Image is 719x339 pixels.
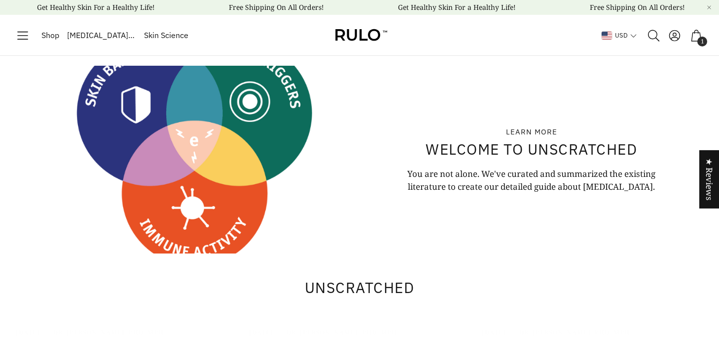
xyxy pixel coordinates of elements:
img: Rulo™ Skin [330,24,389,46]
img: United States [602,32,612,40]
span: Skin Science [144,29,188,42]
span: 1 [697,37,707,46]
p: You are not alone. We've curated and summarized the existing literature to create our detailed gu... [399,168,664,193]
a: 1 [689,29,703,42]
div: Open search [646,29,660,42]
button: United StatesUSD [602,32,637,40]
span: [DATE] [482,328,515,337]
span: [DATE] [249,328,283,337]
span: [DATE] [16,328,49,337]
h2: Welcome to Unscratched [426,139,637,160]
a: Toggle menu [16,25,30,46]
div: Announcement [190,4,359,11]
span: Dr. [PERSON_NAME], PhD, MPH [519,328,630,337]
span: Dr. [PERSON_NAME], PhD, MPH [53,328,164,337]
span: [MEDICAL_DATA] Guide [67,29,136,42]
div: Announcement [359,4,551,11]
div: Click to open Judge.me floating reviews tab [699,150,719,209]
a: Skin Science [140,25,192,46]
span: Dr. [PERSON_NAME], PhD, MPH [287,328,397,337]
span: Shop [41,29,59,42]
h2: Learn More [506,127,557,137]
a: Shop [37,25,63,46]
span: USD [602,32,628,40]
a: [MEDICAL_DATA] Guide [63,25,140,46]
